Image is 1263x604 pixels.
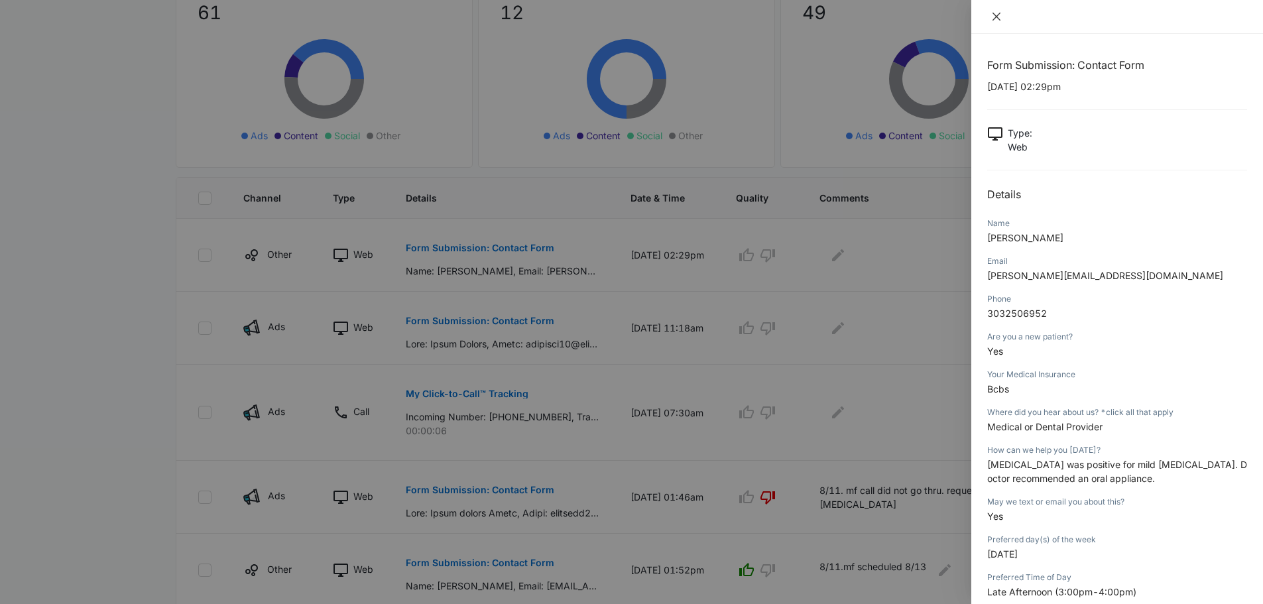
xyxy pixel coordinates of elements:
button: Close [987,11,1006,23]
span: Late Afternoon (3:00pm-4:00pm) [987,586,1136,597]
span: Medical or Dental Provider [987,421,1103,432]
h2: Details [987,186,1247,202]
div: Preferred day(s) of the week [987,534,1247,546]
h1: Form Submission: Contact Form [987,57,1247,73]
p: Web [1008,140,1032,154]
div: Phone [987,293,1247,305]
span: [MEDICAL_DATA] was positive for mild [MEDICAL_DATA]. Doctor recommended an oral appliance. [987,459,1247,484]
p: [DATE] 02:29pm [987,80,1247,93]
span: Bcbs [987,383,1009,394]
span: close [991,11,1002,22]
div: Your Medical Insurance [987,369,1247,381]
p: Type : [1008,126,1032,140]
div: Preferred Time of Day [987,572,1247,583]
div: How can we help you [DATE]? [987,444,1247,456]
span: [PERSON_NAME] [987,232,1063,243]
div: Email [987,255,1247,267]
div: May we text or email you about this? [987,496,1247,508]
span: 3032506952 [987,308,1047,319]
div: Are you a new patient? [987,331,1247,343]
div: Name [987,217,1247,229]
span: [DATE] [987,548,1018,560]
div: Where did you hear about us? *click all that apply [987,406,1247,418]
span: Yes [987,511,1003,522]
span: Yes [987,345,1003,357]
span: [PERSON_NAME][EMAIL_ADDRESS][DOMAIN_NAME] [987,270,1223,281]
